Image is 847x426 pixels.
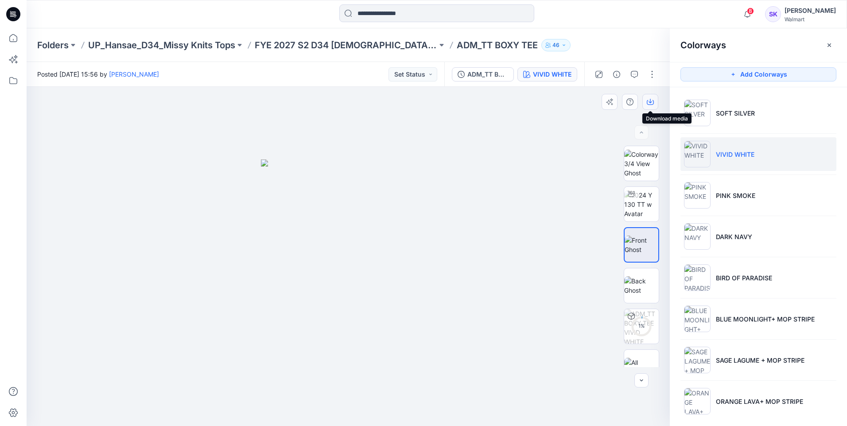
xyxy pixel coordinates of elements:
img: SOFT SILVER [684,100,711,126]
button: VIVID WHITE [517,67,577,81]
div: VIVID WHITE [533,70,571,79]
p: BLUE MOONLIGHT+ MOP STRIPE [716,314,815,324]
h2: Colorways [680,40,726,50]
button: 46 [541,39,571,51]
img: BIRD OF PARADISE [684,264,711,291]
p: SOFT SILVER [716,108,755,118]
a: [PERSON_NAME] [109,70,159,78]
img: 2024 Y 130 TT w Avatar [624,190,659,218]
img: All colorways [624,358,659,376]
a: UP_Hansae_D34_Missy Knits Tops [88,39,235,51]
div: Walmart [785,16,836,23]
p: ORANGE LAVA+ MOP STRIPE [716,397,803,406]
p: ADM_TT BOXY TEE [457,39,538,51]
img: BLUE MOONLIGHT+ MOP STRIPE [684,306,711,332]
button: Add Colorways [680,67,836,81]
img: Front Ghost [625,236,658,254]
a: FYE 2027 S2 D34 [DEMOGRAPHIC_DATA] Tops - Hansae [255,39,437,51]
p: SAGE LAGUME + MOP STRIPE [716,356,804,365]
div: 1 % [631,322,652,330]
span: Posted [DATE] 15:56 by [37,70,159,79]
span: 8 [747,8,754,15]
div: ADM_TT BOXY TEE [467,70,508,79]
div: SK [765,6,781,22]
p: PINK SMOKE [716,191,755,200]
p: VIVID WHITE [716,150,754,159]
p: 46 [552,40,559,50]
img: ADM_TT BOXY TEE VIVID WHITE [624,309,659,344]
div: [PERSON_NAME] [785,5,836,16]
p: DARK NAVY [716,232,752,241]
a: Folders [37,39,69,51]
button: ADM_TT BOXY TEE [452,67,514,81]
button: Details [610,67,624,81]
img: Back Ghost [624,276,659,295]
img: VIVID WHITE [684,141,711,167]
img: DARK NAVY [684,223,711,250]
img: ORANGE LAVA+ MOP STRIPE [684,388,711,414]
img: Colorway 3/4 View Ghost [624,150,659,178]
p: BIRD OF PARADISE [716,273,772,283]
img: PINK SMOKE [684,182,711,209]
img: SAGE LAGUME + MOP STRIPE [684,347,711,373]
img: eyJhbGciOiJIUzI1NiIsImtpZCI6IjAiLCJzbHQiOiJzZXMiLCJ0eXAiOiJKV1QifQ.eyJkYXRhIjp7InR5cGUiOiJzdG9yYW... [261,159,435,426]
